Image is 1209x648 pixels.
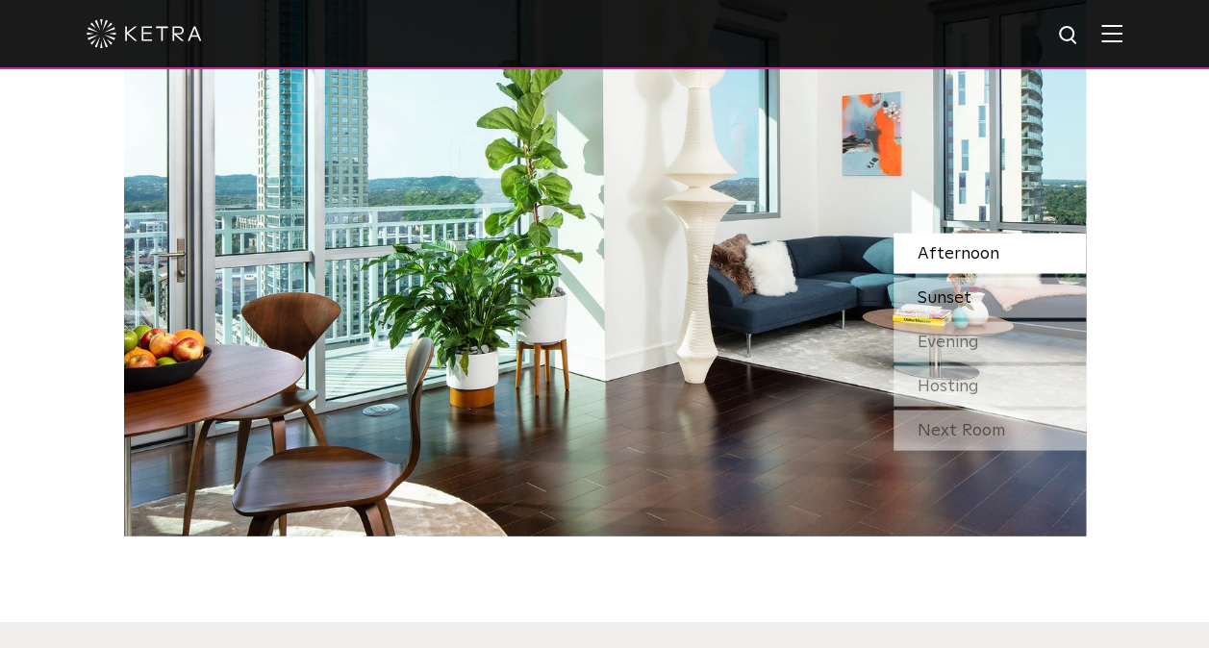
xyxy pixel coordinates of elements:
[918,288,971,306] span: Sunset
[918,244,999,262] span: Afternoon
[894,410,1086,450] div: Next Room
[87,19,202,48] img: ketra-logo-2019-white
[1101,24,1122,42] img: Hamburger%20Nav.svg
[918,333,979,350] span: Evening
[1057,24,1081,48] img: search icon
[918,377,979,394] span: Hosting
